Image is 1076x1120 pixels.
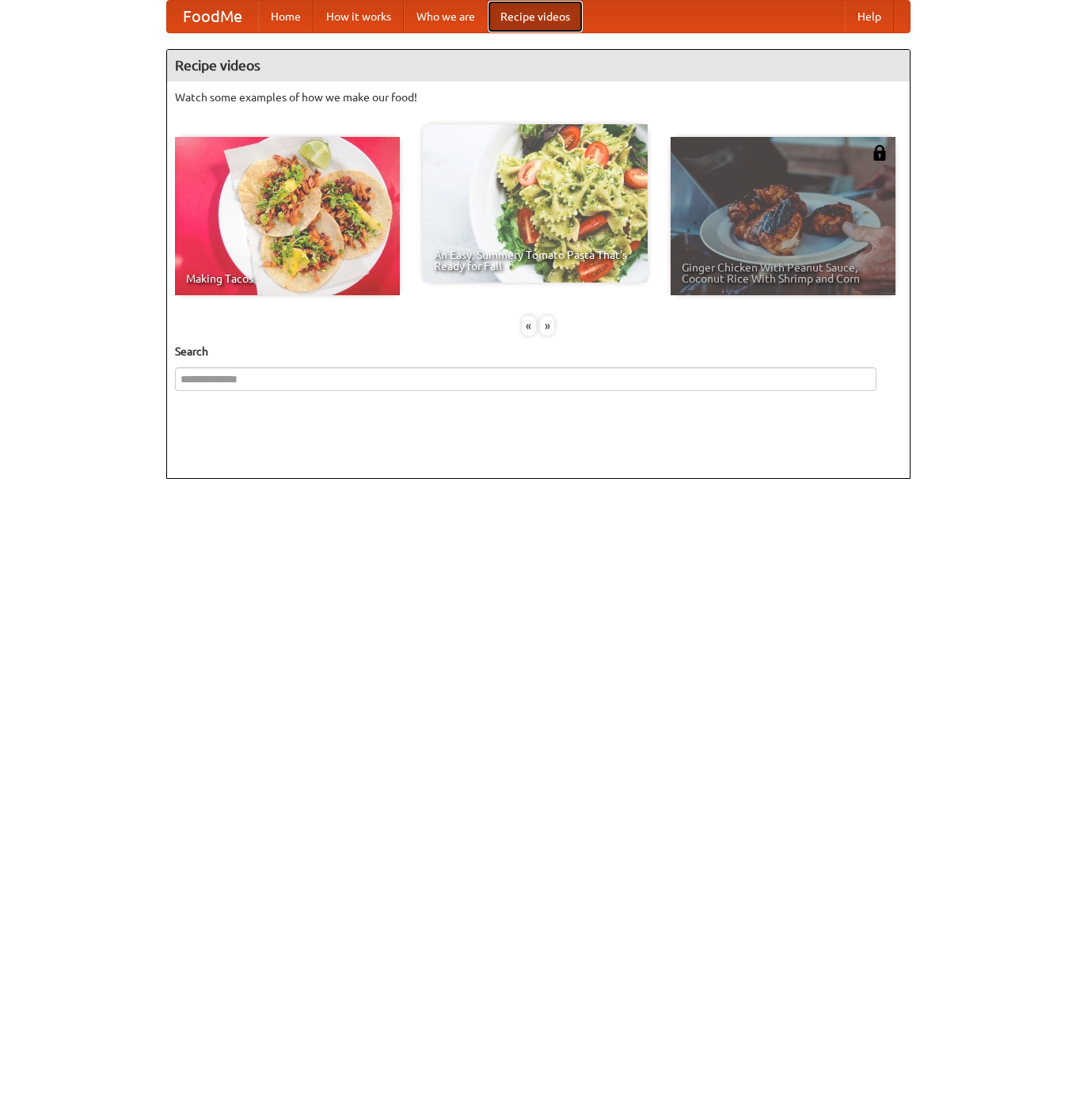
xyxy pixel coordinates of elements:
a: Help [845,1,894,32]
span: Making Tacos [186,273,389,284]
h5: Search [175,344,902,359]
a: Recipe videos [488,1,583,32]
a: How it works [314,1,404,32]
h4: Recipe videos [167,50,910,82]
span: An Easy, Summery Tomato Pasta That's Ready for Fall [434,249,637,271]
a: FoodMe [167,1,258,32]
p: Watch some examples of how we make our food! [175,89,902,105]
a: Making Tacos [175,137,400,295]
a: Who we are [404,1,488,32]
div: « [522,316,536,336]
img: 483408.png [872,145,888,161]
a: Home [258,1,314,32]
div: » [540,316,554,336]
a: An Easy, Summery Tomato Pasta That's Ready for Fall [423,124,648,283]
